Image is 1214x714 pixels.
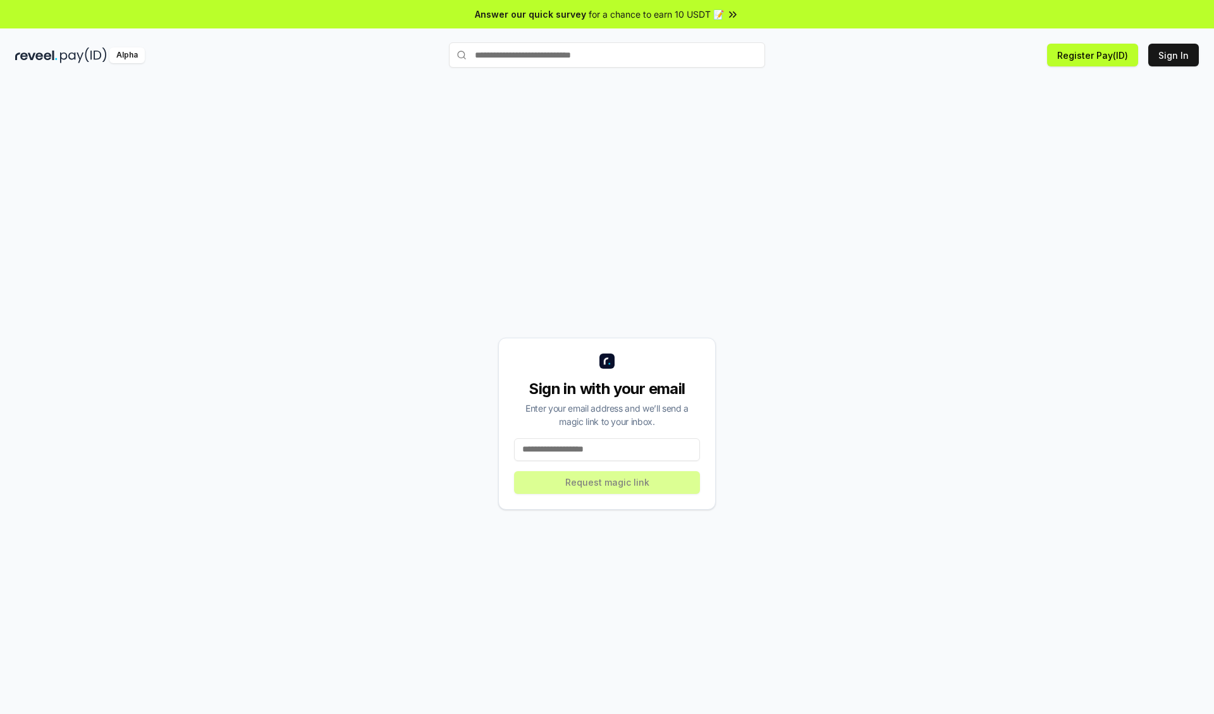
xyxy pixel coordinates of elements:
button: Register Pay(ID) [1047,44,1138,66]
img: pay_id [60,47,107,63]
span: Answer our quick survey [475,8,586,21]
div: Enter your email address and we’ll send a magic link to your inbox. [514,402,700,428]
img: logo_small [599,354,615,369]
span: for a chance to earn 10 USDT 📝 [589,8,724,21]
div: Sign in with your email [514,379,700,399]
img: reveel_dark [15,47,58,63]
button: Sign In [1148,44,1199,66]
div: Alpha [109,47,145,63]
